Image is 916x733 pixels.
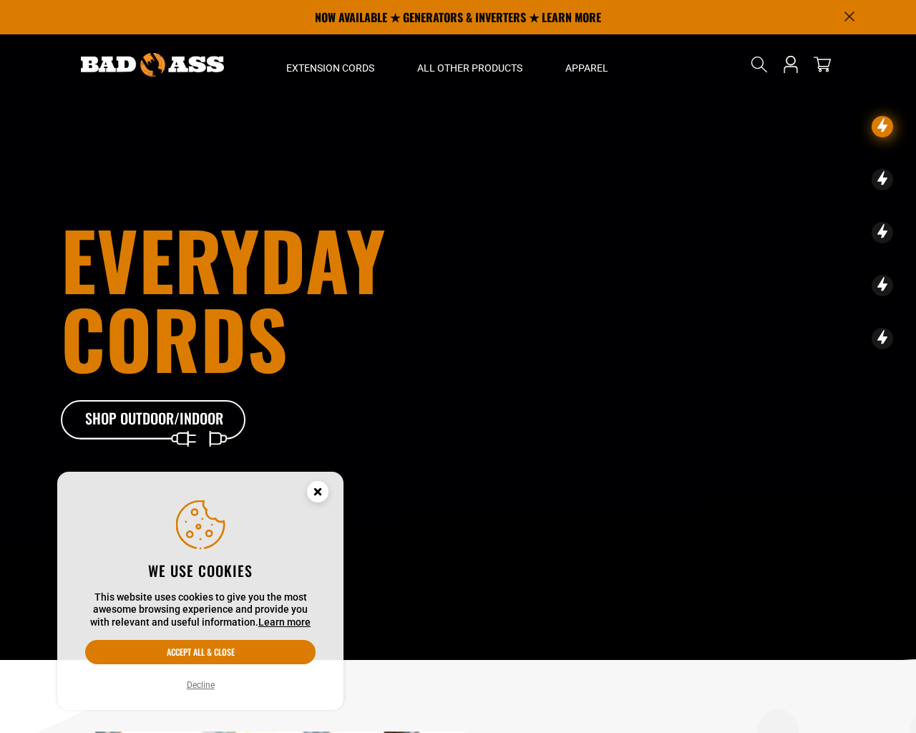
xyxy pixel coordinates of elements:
[57,472,343,711] aside: Cookie Consent
[61,220,537,377] h1: Everyday cords
[265,34,396,94] summary: Extension Cords
[182,678,219,692] button: Decline
[565,62,608,74] span: Apparel
[258,616,311,628] a: Learn more
[61,400,247,440] a: Shop Outdoor/Indoor
[748,53,771,76] summary: Search
[396,34,544,94] summary: All Other Products
[286,62,374,74] span: Extension Cords
[417,62,522,74] span: All Other Products
[85,640,316,664] button: Accept all & close
[81,53,224,77] img: Bad Ass Extension Cords
[544,34,630,94] summary: Apparel
[85,561,316,580] h2: We use cookies
[85,591,316,629] p: This website uses cookies to give you the most awesome browsing experience and provide you with r...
